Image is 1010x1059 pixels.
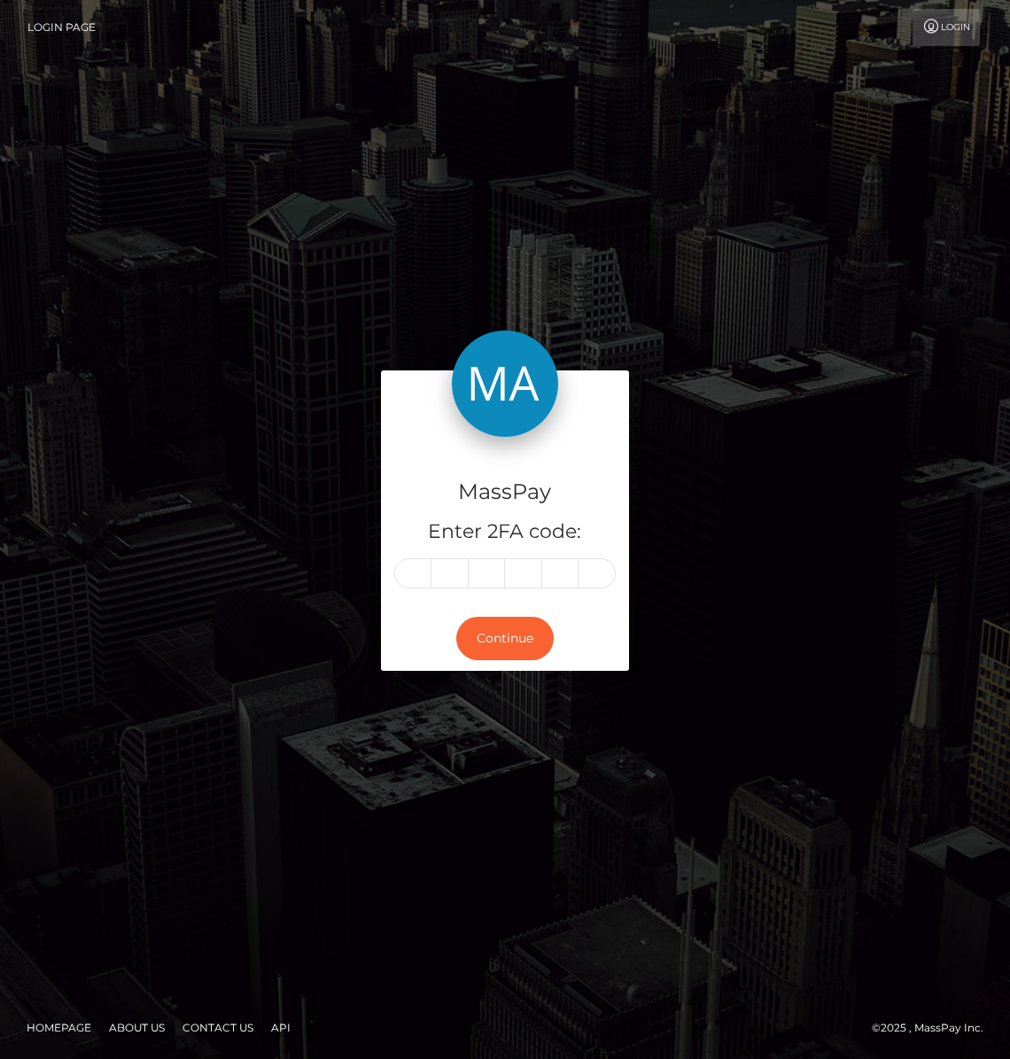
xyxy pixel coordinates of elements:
button: Continue [456,617,554,660]
a: API [264,1014,298,1041]
a: Login [913,9,980,46]
div: © 2025 , MassPay Inc. [872,1018,997,1038]
a: Contact Us [175,1014,260,1041]
a: Login Page [27,9,96,46]
a: About Us [102,1014,172,1041]
a: Homepage [19,1014,98,1041]
h5: Enter 2FA code: [394,518,616,546]
img: MassPay [452,331,558,437]
h4: MassPay [394,477,616,508]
